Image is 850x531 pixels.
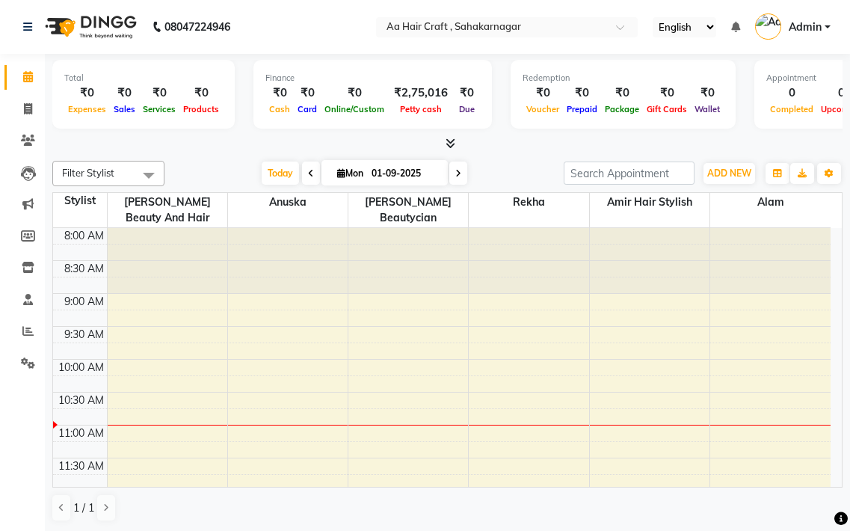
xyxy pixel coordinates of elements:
span: Filter Stylist [62,167,114,179]
div: 8:30 AM [61,261,107,277]
div: 11:30 AM [55,458,107,474]
input: Search Appointment [564,162,695,185]
div: ₹0 [139,85,179,102]
div: 9:30 AM [61,327,107,343]
span: Cash [265,104,294,114]
div: Finance [265,72,480,85]
div: ₹2,75,016 [388,85,454,102]
span: Wallet [691,104,724,114]
button: ADD NEW [703,163,755,184]
input: 2025-09-01 [367,162,442,185]
div: ₹0 [64,85,110,102]
div: ₹0 [643,85,691,102]
div: ₹0 [110,85,139,102]
div: 11:00 AM [55,426,107,441]
div: ₹0 [294,85,321,102]
div: ₹0 [601,85,643,102]
span: Card [294,104,321,114]
div: Stylist [53,193,107,209]
div: 10:00 AM [55,360,107,375]
div: ₹0 [179,85,223,102]
img: logo [38,6,141,48]
div: 8:00 AM [61,228,107,244]
div: ₹0 [691,85,724,102]
span: Today [262,162,299,185]
span: Online/Custom [321,104,388,114]
span: alam [710,193,831,212]
div: 10:30 AM [55,393,107,408]
span: Voucher [523,104,563,114]
span: Gift Cards [643,104,691,114]
span: Anuska [228,193,348,212]
span: Services [139,104,179,114]
span: Products [179,104,223,114]
span: Rekha [469,193,588,212]
span: 1 / 1 [73,500,94,516]
span: Completed [766,104,817,114]
div: Redemption [523,72,724,85]
span: Admin [789,19,822,35]
div: ₹0 [563,85,601,102]
div: ₹0 [265,85,294,102]
span: Prepaid [563,104,601,114]
div: ₹0 [321,85,388,102]
span: Due [455,104,478,114]
span: [PERSON_NAME] beauty and hair [108,193,227,227]
div: 9:00 AM [61,294,107,310]
div: 0 [766,85,817,102]
div: ₹0 [454,85,480,102]
img: Admin [755,13,781,40]
div: ₹0 [523,85,563,102]
span: [PERSON_NAME] beautycian [348,193,468,227]
div: Total [64,72,223,85]
span: Sales [110,104,139,114]
span: ADD NEW [707,168,751,179]
span: Petty cash [396,104,446,114]
span: Package [601,104,643,114]
span: amir hair stylish [590,193,709,212]
span: Mon [333,168,367,179]
b: 08047224946 [164,6,230,48]
span: Expenses [64,104,110,114]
